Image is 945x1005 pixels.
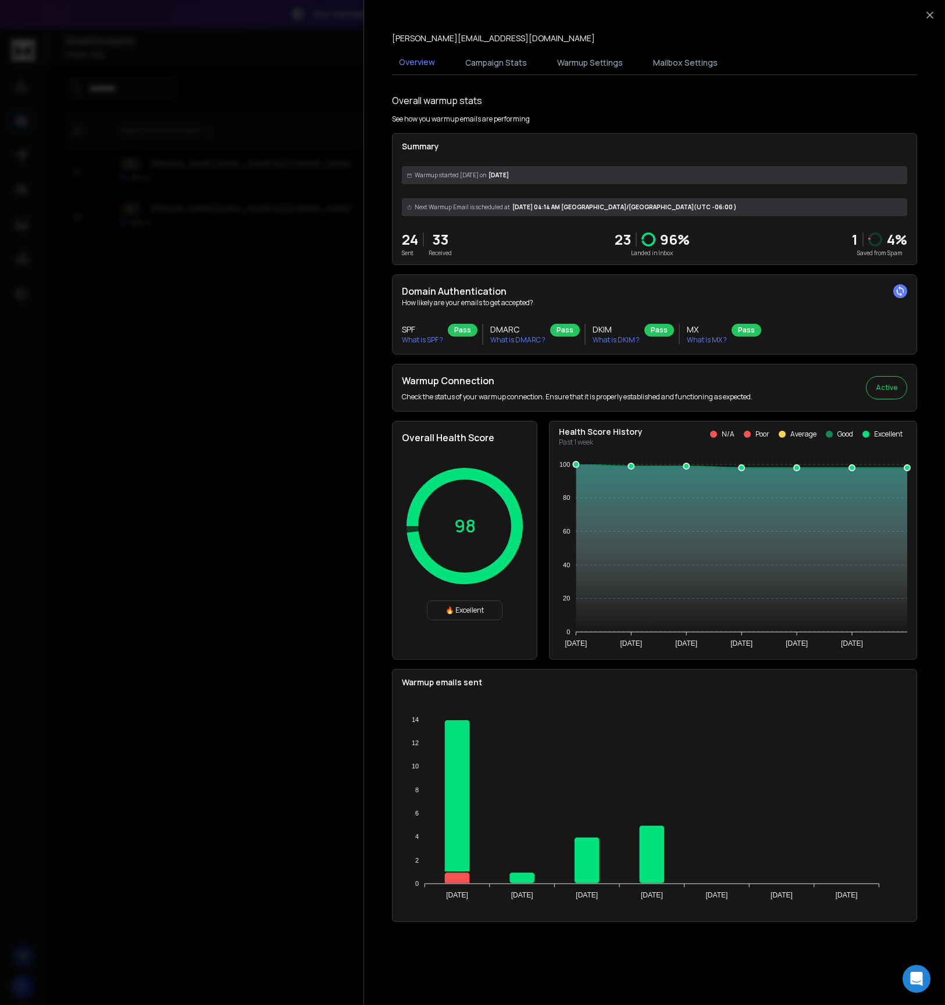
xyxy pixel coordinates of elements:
p: N/A [722,430,734,439]
tspan: [DATE] [620,639,642,648]
tspan: [DATE] [730,639,753,648]
tspan: [DATE] [771,891,793,899]
tspan: 80 [563,494,570,501]
div: Pass [448,324,477,337]
tspan: [DATE] [836,891,858,899]
tspan: 4 [415,833,419,840]
p: Good [837,430,853,439]
tspan: 20 [563,595,570,602]
h3: DMARC [490,324,545,335]
tspan: [DATE] [511,891,533,899]
p: 23 [615,230,631,249]
div: Pass [732,324,761,337]
tspan: 2 [415,857,419,864]
button: Mailbox Settings [646,50,725,76]
h2: Overall Health Score [402,431,527,445]
tspan: [DATE] [565,639,587,648]
h3: MX [687,324,727,335]
tspan: 12 [412,739,419,746]
tspan: [DATE] [641,891,663,899]
p: What is SPF ? [402,335,443,345]
p: What is MX ? [687,335,727,345]
p: Excellent [874,430,903,439]
tspan: [DATE] [675,639,697,648]
div: [DATE] 04:14 AM [GEOGRAPHIC_DATA]/[GEOGRAPHIC_DATA] (UTC -06:00 ) [402,198,907,216]
tspan: [DATE] [841,639,863,648]
div: Pass [550,324,580,337]
tspan: 0 [415,880,419,887]
h1: Overall warmup stats [392,94,482,108]
p: 4 % [887,230,907,249]
tspan: 40 [563,561,570,568]
p: See how you warmup emails are performing [392,115,530,124]
p: Landed in Inbox [615,249,690,257]
h2: Domain Authentication [402,284,907,298]
p: 96 % [660,230,690,249]
tspan: [DATE] [786,639,808,648]
p: What is DMARC ? [490,335,545,345]
p: Received [429,249,452,257]
button: Campaign Stats [458,50,534,76]
p: Past 1 week [559,438,643,447]
div: [DATE] [402,166,907,184]
tspan: 60 [563,528,570,535]
p: Warmup emails sent [402,677,907,688]
p: What is DKIM ? [593,335,640,345]
tspan: 100 [559,461,570,468]
h3: SPF [402,324,443,335]
span: Warmup started [DATE] on [415,171,486,180]
tspan: 8 [415,786,419,793]
tspan: 10 [412,763,419,770]
p: Saved from Spam [852,249,907,257]
p: Health Score History [559,426,643,438]
p: Average [790,430,816,439]
button: Active [866,376,907,399]
strong: 1 [852,230,858,249]
p: 98 [454,516,476,537]
p: Sent [402,249,418,257]
tspan: 0 [566,628,570,635]
p: 24 [402,230,418,249]
button: Overview [392,49,442,76]
div: Open Intercom Messenger [903,965,930,993]
p: 33 [429,230,452,249]
span: Next Warmup Email is scheduled at [415,203,510,212]
p: Summary [402,141,907,152]
p: [PERSON_NAME][EMAIL_ADDRESS][DOMAIN_NAME] [392,33,595,44]
p: Check the status of your warmup connection. Ensure that it is properly established and functionin... [402,392,753,402]
h2: Warmup Connection [402,374,753,388]
h3: DKIM [593,324,640,335]
tspan: [DATE] [706,891,728,899]
tspan: 14 [412,716,419,723]
tspan: [DATE] [576,891,598,899]
div: Pass [644,324,674,337]
tspan: [DATE] [446,891,468,899]
p: How likely are your emails to get accepted? [402,298,907,307]
div: 🔥 Excellent [427,600,502,620]
button: Warmup Settings [550,50,630,76]
tspan: 6 [415,810,419,817]
p: Poor [755,430,769,439]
